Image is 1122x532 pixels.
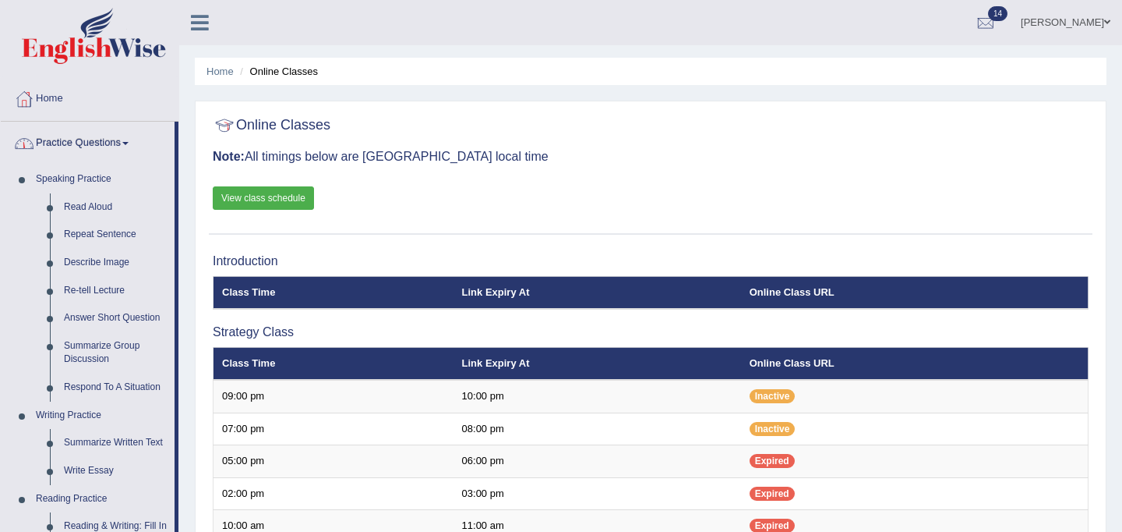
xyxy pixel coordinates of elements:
a: Writing Practice [29,402,175,430]
td: 10:00 pm [453,380,741,413]
span: Inactive [750,389,796,403]
h2: Online Classes [213,114,330,137]
th: Link Expiry At [453,347,741,380]
a: Answer Short Question [57,304,175,332]
a: Re-tell Lecture [57,277,175,305]
a: Reading Practice [29,485,175,513]
th: Class Time [213,276,453,309]
a: Home [206,66,234,77]
td: 03:00 pm [453,477,741,510]
a: Repeat Sentence [57,221,175,249]
td: 02:00 pm [213,477,453,510]
li: Online Classes [236,64,318,79]
a: Read Aloud [57,193,175,222]
a: Home [1,77,178,116]
td: 06:00 pm [453,445,741,478]
b: Note: [213,150,245,163]
th: Link Expiry At [453,276,741,309]
td: 07:00 pm [213,413,453,445]
span: Expired [750,454,795,468]
a: Describe Image [57,249,175,277]
th: Class Time [213,347,453,380]
span: 14 [988,6,1007,21]
a: Summarize Group Discussion [57,332,175,374]
a: Summarize Written Text [57,429,175,457]
h3: Introduction [213,254,1088,268]
a: Speaking Practice [29,165,175,193]
td: 05:00 pm [213,445,453,478]
span: Inactive [750,422,796,436]
h3: All timings below are [GEOGRAPHIC_DATA] local time [213,150,1088,164]
td: 08:00 pm [453,413,741,445]
th: Online Class URL [741,347,1088,380]
td: 09:00 pm [213,380,453,413]
span: Expired [750,487,795,501]
a: Practice Questions [1,122,175,161]
a: View class schedule [213,186,314,210]
a: Write Essay [57,457,175,485]
th: Online Class URL [741,276,1088,309]
a: Respond To A Situation [57,374,175,402]
h3: Strategy Class [213,325,1088,339]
